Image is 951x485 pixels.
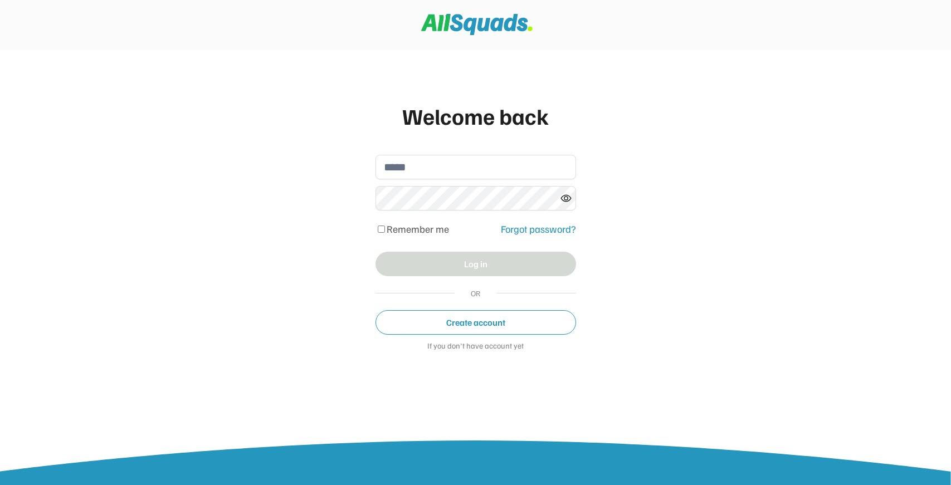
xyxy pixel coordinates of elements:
div: Forgot password? [501,222,576,237]
label: Remember me [387,223,449,235]
div: Welcome back [375,99,576,133]
img: Squad%20Logo.svg [421,14,533,35]
button: Create account [375,310,576,335]
div: OR [466,287,485,299]
button: Log in [375,252,576,276]
div: If you don't have account yet [375,341,576,352]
